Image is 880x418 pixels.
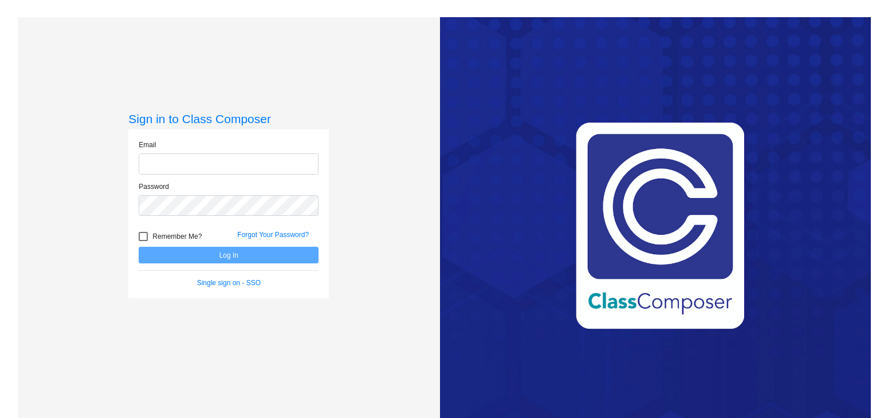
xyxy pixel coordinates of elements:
label: Password [139,182,169,192]
span: Remember Me? [152,230,202,243]
a: Forgot Your Password? [237,231,309,239]
label: Email [139,140,156,150]
button: Log In [139,247,319,263]
h3: Sign in to Class Composer [128,112,329,126]
a: Single sign on - SSO [197,279,261,287]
